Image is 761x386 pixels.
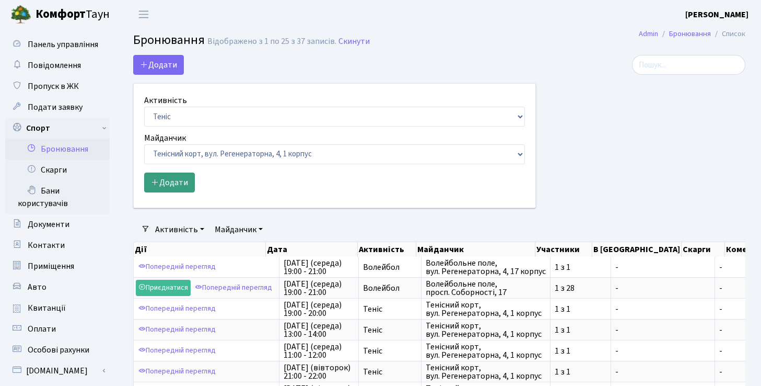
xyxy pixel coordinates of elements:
button: Додати [133,55,184,75]
span: 1 з 28 [555,284,606,292]
span: 1 з 1 [555,368,606,376]
a: Бронювання [669,28,711,39]
span: - [615,368,710,376]
span: Бронювання [133,31,205,49]
a: [DOMAIN_NAME] [5,360,110,381]
span: Квитанції [28,302,66,314]
span: - [719,326,756,334]
span: - [615,263,710,271]
span: [DATE] (вівторок) 21:00 - 22:00 [284,364,354,380]
span: [DATE] (середа) 19:00 - 20:00 [284,301,354,317]
a: Оплати [5,319,110,339]
a: Майданчик [210,221,267,239]
a: Особові рахунки [5,339,110,360]
span: Теніс [363,368,417,376]
a: Подати заявку [5,97,110,118]
nav: breadcrumb [623,23,761,45]
a: Повідомлення [5,55,110,76]
span: - [719,368,756,376]
b: Комфорт [36,6,86,22]
a: Квитанції [5,298,110,319]
span: - [615,284,710,292]
span: 1 з 1 [555,263,606,271]
span: - [719,284,756,292]
span: Авто [28,281,46,293]
b: [PERSON_NAME] [685,9,748,20]
a: Попередній перегляд [136,301,218,317]
span: Подати заявку [28,101,83,113]
a: Попередній перегляд [136,343,218,359]
span: Таун [36,6,110,24]
span: Повідомлення [28,60,81,71]
span: Панель управління [28,39,98,50]
a: Попередній перегляд [192,280,275,296]
a: Спорт [5,118,110,139]
span: Волейбол [363,263,417,271]
a: Приміщення [5,256,110,277]
span: Волейбольне поле, просп. Соборності, 17 [426,280,546,297]
th: Активність [358,242,416,257]
span: [DATE] (середа) 13:00 - 14:00 [284,322,354,338]
a: Бронювання [5,139,110,160]
span: Теніс [363,326,417,334]
span: Пропуск в ЖК [28,81,79,92]
label: Майданчик [144,132,186,144]
span: 1 з 1 [555,326,606,334]
div: Відображено з 1 по 25 з 37 записів. [207,37,336,47]
a: Пропуск в ЖК [5,76,110,97]
span: Волейбол [363,284,417,292]
a: [PERSON_NAME] [685,8,748,21]
span: Оплати [28,323,56,335]
a: Авто [5,277,110,298]
li: Список [711,28,745,40]
span: Тенісний корт, вул. Регенераторна, 4, 1 корпус [426,364,546,380]
span: - [719,305,756,313]
span: Волейбольне поле, вул. Регенераторна, 4, 17 корпус [426,259,546,276]
span: - [719,263,756,271]
button: Переключити навігацію [131,6,157,23]
span: [DATE] (середа) 19:00 - 21:00 [284,259,354,276]
span: Теніс [363,347,417,355]
a: Скарги [5,160,110,180]
th: Дії [134,242,266,257]
a: Панель управління [5,34,110,55]
span: Тенісний корт, вул. Регенераторна, 4, 1 корпус [426,322,546,338]
img: logo.png [10,4,31,25]
a: Попередній перегляд [136,259,218,275]
span: - [615,305,710,313]
a: Контакти [5,235,110,256]
span: 1 з 1 [555,347,606,355]
span: [DATE] (середа) 19:00 - 21:00 [284,280,354,297]
input: Пошук... [632,55,745,75]
th: Участники [535,242,592,257]
span: Теніс [363,305,417,313]
span: - [615,326,710,334]
span: Контакти [28,240,65,251]
span: Тенісний корт, вул. Регенераторна, 4, 1 корпус [426,343,546,359]
span: - [719,347,756,355]
a: Скинути [338,37,370,47]
span: [DATE] (середа) 11:00 - 12:00 [284,343,354,359]
span: Особові рахунки [28,344,89,356]
span: 1 з 1 [555,305,606,313]
a: Попередній перегляд [136,322,218,338]
button: Додати [144,173,195,192]
a: Бани користувачів [5,180,110,214]
th: Дата [266,242,358,257]
a: Активність [151,221,208,239]
a: Документи [5,214,110,235]
span: Документи [28,219,69,230]
th: Скарги [682,242,724,257]
a: Попередній перегляд [136,364,218,380]
span: Тенісний корт, вул. Регенераторна, 4, 1 корпус [426,301,546,317]
label: Активність [144,94,187,107]
th: Майданчик [416,242,536,257]
th: В [GEOGRAPHIC_DATA] [592,242,682,257]
span: - [615,347,710,355]
a: Приєднатися [136,280,191,296]
span: Приміщення [28,260,74,272]
a: Admin [639,28,658,39]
